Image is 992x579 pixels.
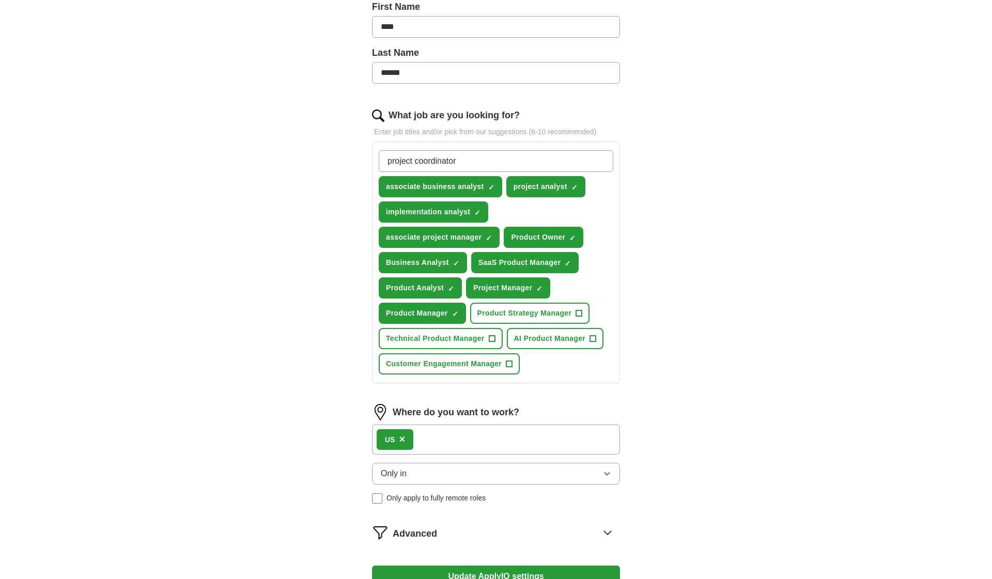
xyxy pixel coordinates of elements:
[386,207,470,217] span: implementation analyst
[488,183,494,192] span: ✓
[372,46,620,60] label: Last Name
[379,227,500,248] button: associate project manager✓
[386,358,502,369] span: Customer Engagement Manager
[379,252,467,273] button: Business Analyst✓
[571,183,578,192] span: ✓
[514,181,567,192] span: project analyst
[386,493,486,504] span: Only apply to fully remote roles
[506,176,585,197] button: project analyst✓
[372,463,620,484] button: Only in
[379,277,462,299] button: Product Analyst✓
[372,524,389,541] img: filter
[381,467,407,480] span: Only in
[379,201,488,223] button: implementation analyst✓
[386,333,485,344] span: Technical Product Manager
[399,433,405,445] span: ×
[477,308,572,319] span: Product Strategy Manager
[507,328,604,349] button: AI Product Manager
[385,434,395,445] div: US
[379,353,520,374] button: Customer Engagement Manager
[453,259,459,268] span: ✓
[386,283,444,293] span: Product Analyst
[466,277,550,299] button: Project Manager✓
[372,493,382,504] input: Only apply to fully remote roles
[386,257,449,268] span: Business Analyst
[393,527,437,541] span: Advanced
[372,404,389,420] img: location.png
[379,328,503,349] button: Technical Product Manager
[478,257,561,268] span: SaaS Product Manager
[389,108,520,122] label: What job are you looking for?
[452,310,458,318] span: ✓
[379,303,466,324] button: Product Manager✓
[393,405,519,419] label: Where do you want to work?
[386,181,484,192] span: associate business analyst
[399,432,405,447] button: ×
[536,285,542,293] span: ✓
[565,259,571,268] span: ✓
[448,285,454,293] span: ✓
[379,150,613,172] input: Type a job title and press enter
[372,127,620,137] p: Enter job titles and/or pick from our suggestions (6-10 recommended)
[504,227,583,248] button: Product Owner✓
[511,232,565,243] span: Product Owner
[470,303,590,324] button: Product Strategy Manager
[473,283,532,293] span: Project Manager
[471,252,579,273] button: SaaS Product Manager✓
[569,234,576,242] span: ✓
[386,308,448,319] span: Product Manager
[386,232,482,243] span: associate project manager
[486,234,492,242] span: ✓
[372,109,384,122] img: search.png
[514,333,586,344] span: AI Product Manager
[379,176,502,197] button: associate business analyst✓
[474,209,481,217] span: ✓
